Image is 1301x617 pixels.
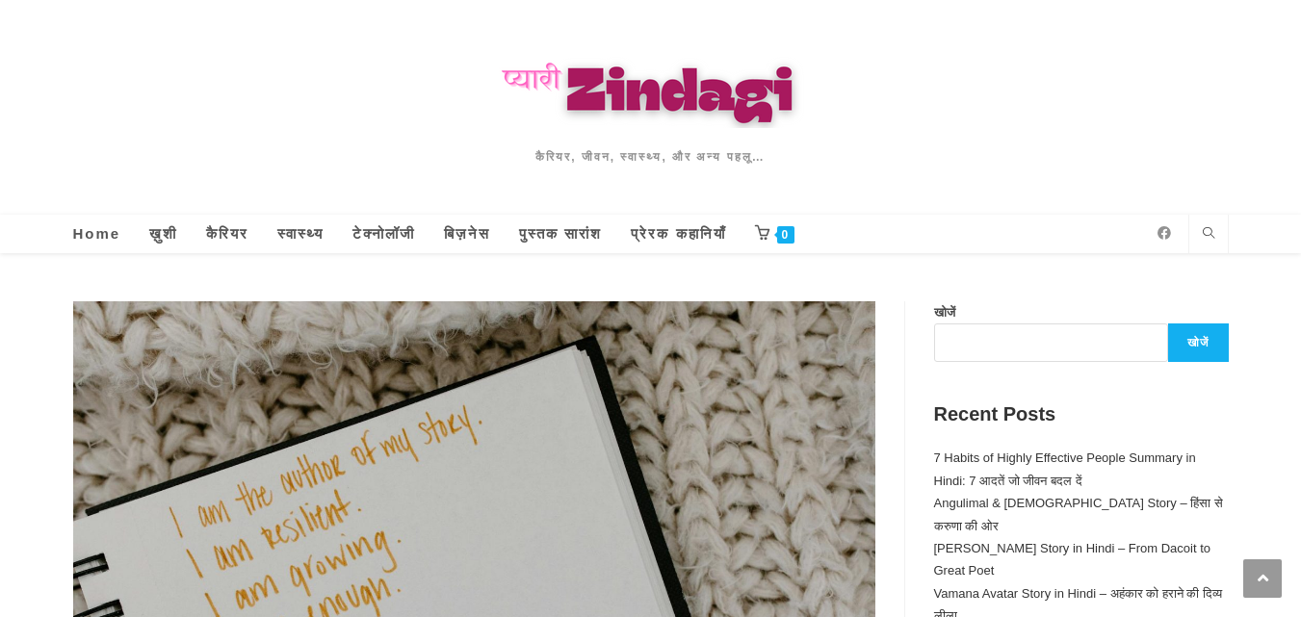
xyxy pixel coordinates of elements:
span: स्वास्थ्य [277,225,324,242]
span: कैरियर [206,225,248,242]
a: Search website [1195,224,1222,245]
a: 0 [741,215,810,253]
a: प्रेरक कहानियाँ [616,215,740,253]
a: Angulimal & [DEMOGRAPHIC_DATA] Story – हिंसा से करुणा की ओर [934,496,1223,532]
a: कैरियर [192,215,263,253]
button: खोजें [1168,323,1228,362]
span: ख़ुशी [149,225,177,242]
h2: कैरियर, जीवन, स्वास्थ्य, और अन्य पहलू… [310,147,992,167]
label: खोजें [934,305,955,320]
a: स्वास्थ्य [263,215,338,253]
a: Scroll to the top of the page [1243,559,1282,598]
span: पुस्तक सारांश [519,225,602,242]
span: 0 [777,226,795,244]
span: टेक्नोलॉजी [352,225,415,242]
img: Pyaari Zindagi [310,48,992,128]
a: Facebook (opens in a new tab) [1150,226,1179,240]
h2: Recent Posts [934,400,1229,427]
a: टेक्नोलॉजी [338,215,429,253]
a: ख़ुशी [135,215,192,253]
a: बिज़नेस [429,215,505,253]
span: Home [73,225,121,242]
a: Home [59,215,136,253]
a: पुस्तक सारांश [505,215,616,253]
span: बिज़नेस [444,225,490,242]
a: 7 Habits of Highly Effective People Summary in Hindi: 7 आदतें जो जीवन बदल दें [934,450,1196,487]
span: प्रेरक कहानियाँ [631,225,725,242]
a: [PERSON_NAME] Story in Hindi – From Dacoit to Great Poet [934,541,1211,578]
